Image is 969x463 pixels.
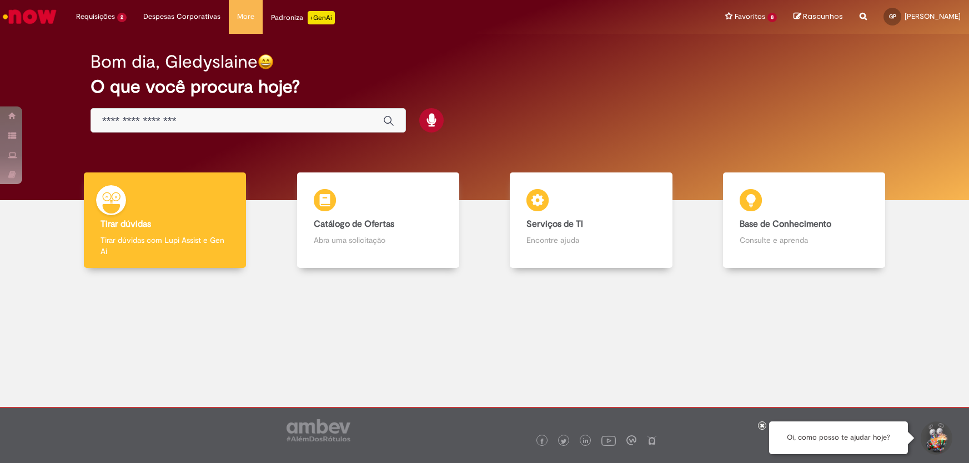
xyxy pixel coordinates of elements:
img: ServiceNow [1,6,58,28]
img: logo_footer_facebook.png [539,439,545,444]
b: Base de Conhecimento [740,218,831,230]
img: logo_footer_linkedin.png [583,438,589,445]
a: Serviços de TI Encontre ajuda [485,172,698,268]
p: +GenAi [308,11,335,24]
span: Favoritos [735,11,765,22]
p: Abra uma solicitação [314,235,443,246]
img: logo_footer_ambev_rotulo_gray.png [287,419,350,441]
span: 8 [767,13,777,22]
b: Catálogo de Ofertas [314,218,394,230]
span: 2 [117,13,127,22]
span: More [237,11,254,22]
p: Tirar dúvidas com Lupi Assist e Gen Ai [101,235,229,257]
p: Encontre ajuda [526,235,655,246]
button: Iniciar Conversa de Suporte [919,421,952,455]
img: happy-face.png [258,54,274,70]
img: logo_footer_twitter.png [561,439,566,444]
span: Despesas Corporativas [143,11,220,22]
img: logo_footer_youtube.png [601,433,616,447]
a: Catálogo de Ofertas Abra uma solicitação [272,172,485,268]
span: Requisições [76,11,115,22]
img: logo_footer_workplace.png [626,435,636,445]
img: logo_footer_naosei.png [647,435,657,445]
h2: Bom dia, Gledyslaine [91,52,258,72]
a: Base de Conhecimento Consulte e aprenda [697,172,911,268]
span: GP [889,13,896,20]
h2: O que você procura hoje? [91,77,878,96]
b: Tirar dúvidas [101,218,151,230]
a: Rascunhos [794,12,843,22]
p: Consulte e aprenda [740,235,868,246]
span: Rascunhos [803,11,843,22]
div: Oi, como posso te ajudar hoje? [769,421,908,454]
a: Tirar dúvidas Tirar dúvidas com Lupi Assist e Gen Ai [58,172,272,268]
span: [PERSON_NAME] [905,12,961,21]
b: Serviços de TI [526,218,583,230]
div: Padroniza [271,11,335,24]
